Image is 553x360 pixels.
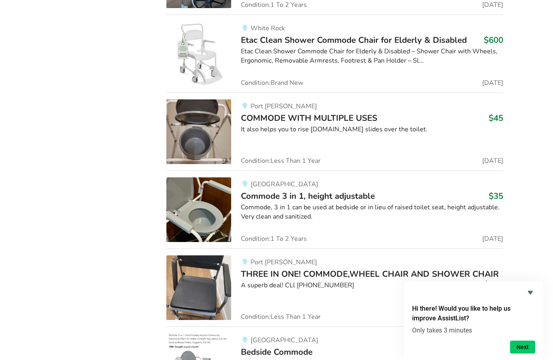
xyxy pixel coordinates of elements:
[482,236,503,242] span: [DATE]
[166,93,503,171] a: bathroom safety-commode with multiple uses Port [PERSON_NAME]COMMODE WITH MULTIPLE USES$45It also...
[166,255,231,320] img: bathroom safety-three in one! commode,wheel chair and shower chair
[241,47,503,65] div: Etac Clean Shower Commode Chair for Elderly & Disabled – Shower Chair with Wheels, Ergonomic, Rem...
[241,158,321,164] span: Condition: Less Than 1 Year
[484,35,503,45] h3: $600
[166,177,231,242] img: bathroom safety-commode 3 in 1, height adjustable
[251,180,318,189] span: [GEOGRAPHIC_DATA]
[482,2,503,8] span: [DATE]
[241,314,321,320] span: Condition: Less Than 1 Year
[412,304,535,323] h2: Hi there! Would you like to help us improve AssistList?
[510,341,535,354] button: Next question
[241,80,303,86] span: Condition: Brand New
[251,24,285,33] span: White Rock
[166,15,503,93] a: bathroom safety-etac clean shower commode chair for elderly & disabled White RockEtac Clean Showe...
[241,236,307,242] span: Condition: 1 To 2 Years
[241,112,377,124] span: COMMODE WITH MULTIPLE USES
[166,99,231,164] img: bathroom safety-commode with multiple uses
[489,191,503,201] h3: $35
[166,21,231,86] img: bathroom safety-etac clean shower commode chair for elderly & disabled
[241,268,499,280] span: THREE IN ONE! COMMODE,WHEEL CHAIR AND SHOWER CHAIR
[251,102,317,111] span: Port [PERSON_NAME]
[251,336,318,345] span: [GEOGRAPHIC_DATA]
[489,113,503,123] h3: $45
[241,190,375,202] span: Commode 3 in 1, height adjustable
[241,203,503,221] div: Commode, 3 in 1 can be used at bedside or in lieu of raised toilet seat, height adjustable. Very ...
[525,288,535,297] button: Hide survey
[412,288,535,354] div: Hi there! Would you like to help us improve AssistList?
[241,281,503,290] div: A superb deal! CLl [PHONE_NUMBER]
[166,171,503,248] a: bathroom safety-commode 3 in 1, height adjustable[GEOGRAPHIC_DATA]Commode 3 in 1, height adjustab...
[482,158,503,164] span: [DATE]
[241,346,313,358] span: Bedside Commode
[482,80,503,86] span: [DATE]
[241,34,467,46] span: Etac Clean Shower Commode Chair for Elderly & Disabled
[251,258,317,267] span: Port [PERSON_NAME]
[241,125,503,134] div: It also helps you to rise [DOMAIN_NAME] slides over the toilet.
[412,326,535,334] p: Only takes 3 minutes
[166,248,503,326] a: bathroom safety-three in one! commode,wheel chair and shower chairPort [PERSON_NAME]THREE IN ONE!...
[241,2,307,8] span: Condition: 1 To 2 Years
